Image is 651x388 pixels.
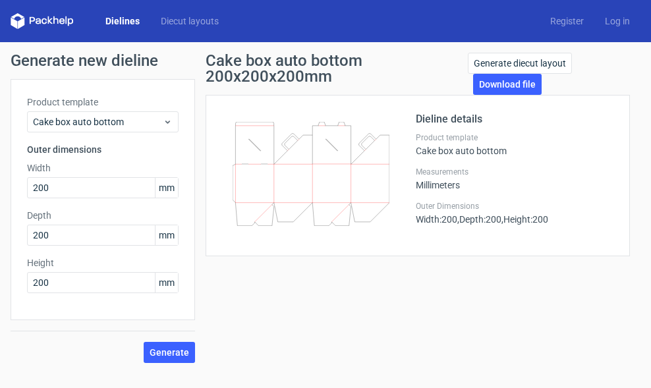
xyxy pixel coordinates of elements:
[416,214,457,225] span: Width : 200
[416,132,613,143] label: Product template
[468,53,572,74] a: Generate diecut layout
[27,209,179,222] label: Depth
[540,14,594,28] a: Register
[416,167,613,177] label: Measurements
[206,53,468,84] h1: Cake box auto bottom 200x200x200mm
[155,225,178,245] span: mm
[95,14,150,28] a: Dielines
[416,167,613,190] div: Millimeters
[27,256,179,269] label: Height
[416,132,613,156] div: Cake box auto bottom
[416,111,613,127] h2: Dieline details
[33,115,163,128] span: Cake box auto bottom
[155,273,178,292] span: mm
[416,201,613,211] label: Outer Dimensions
[150,14,229,28] a: Diecut layouts
[11,53,640,69] h1: Generate new dieline
[150,348,189,357] span: Generate
[594,14,640,28] a: Log in
[457,214,501,225] span: , Depth : 200
[27,143,179,156] h3: Outer dimensions
[27,161,179,175] label: Width
[155,178,178,198] span: mm
[27,96,179,109] label: Product template
[144,342,195,363] button: Generate
[501,214,548,225] span: , Height : 200
[473,74,542,95] a: Download file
